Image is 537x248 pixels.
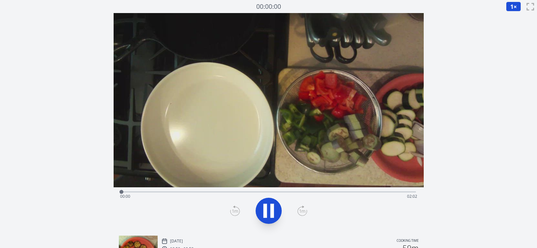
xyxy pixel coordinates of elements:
[256,2,281,11] a: 00:00:00
[397,238,419,244] p: Cooking time
[170,239,183,244] p: [DATE]
[506,2,521,11] button: 1×
[407,194,417,199] span: 02:02
[510,3,513,10] span: 1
